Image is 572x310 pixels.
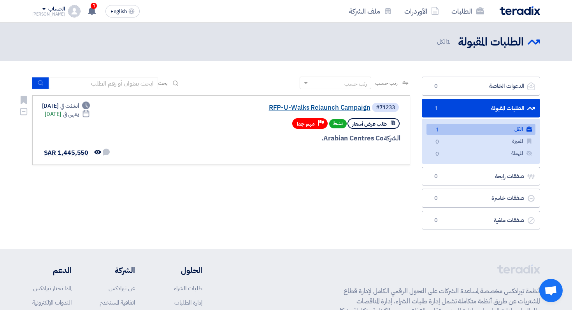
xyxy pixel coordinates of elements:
div: رتب حسب [344,80,367,88]
span: 1 [433,126,442,134]
span: 1 [447,37,450,46]
span: نشط [329,119,347,128]
a: لماذا تختار تيرادكس [33,284,72,292]
a: الكل [426,124,535,135]
img: profile_test.png [68,5,81,18]
span: 0 [432,173,441,180]
a: اتفاقية المستخدم [100,298,135,307]
a: المميزة [426,136,535,147]
span: 0 [432,194,441,202]
div: #71233 [376,105,395,110]
div: الحساب [48,6,65,12]
a: صفقات رابحة0 [422,167,540,186]
span: ينتهي في [63,110,79,118]
a: الطلبات المقبولة1 [422,99,540,118]
div: Arabian Centres Co. [213,133,400,144]
span: 1 [432,105,441,112]
li: الدعم [32,264,72,276]
h2: الطلبات المقبولة [458,35,524,50]
input: ابحث بعنوان أو رقم الطلب [49,77,158,89]
img: Teradix logo [500,6,540,15]
span: بحث [158,79,168,87]
li: الشركة [95,264,135,276]
span: الشركة [384,133,400,143]
a: الدعوات الخاصة0 [422,77,540,96]
span: 0 [433,138,442,146]
span: SAR 1,445,550 [44,148,89,158]
li: الحلول [158,264,202,276]
span: 0 [433,150,442,158]
button: English [105,5,140,18]
a: الندوات الإلكترونية [32,298,72,307]
a: صفقات خاسرة0 [422,189,540,208]
span: مهم جدا [297,120,315,128]
div: [DATE] [42,102,90,110]
span: أنشئت في [60,102,79,110]
a: إدارة الطلبات [174,298,202,307]
a: ملف الشركة [343,2,398,20]
a: الأوردرات [398,2,445,20]
span: 1 [91,3,97,9]
span: 0 [432,82,441,90]
span: 0 [432,217,441,224]
a: صفقات ملغية0 [422,211,540,230]
a: طلبات الشراء [174,284,202,292]
div: [PERSON_NAME] [32,12,65,16]
a: الطلبات [445,2,490,20]
span: English [111,9,127,14]
a: RFP-U-Walks Relaunch Campaign [215,104,370,111]
span: الكل [437,37,452,46]
div: Open chat [539,279,563,302]
a: عن تيرادكس [109,284,135,292]
a: المهملة [426,148,535,159]
span: رتب حسب [375,79,397,87]
div: [DATE] [45,110,90,118]
span: طلب عرض أسعار [352,120,387,128]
